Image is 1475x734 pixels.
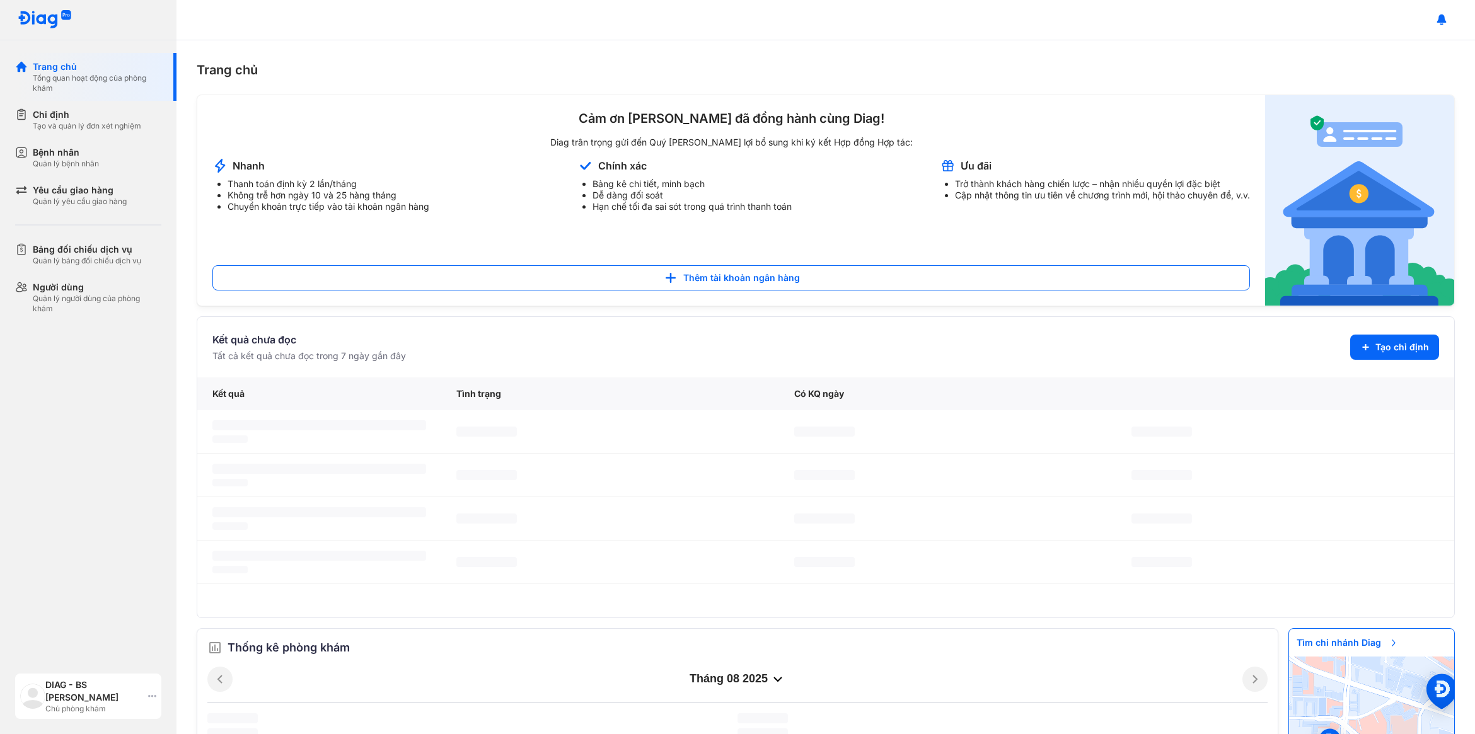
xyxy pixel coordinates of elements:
span: ‌ [212,435,248,443]
img: account-announcement [212,158,228,173]
div: Tình trạng [441,377,779,410]
span: Thống kê phòng khám [228,639,350,657]
span: ‌ [212,464,426,474]
div: Trang chủ [33,60,161,73]
div: Yêu cầu giao hàng [33,184,127,197]
div: Chỉ định [33,108,141,121]
div: Tất cả kết quả chưa đọc trong 7 ngày gần đây [212,350,406,362]
div: Quản lý bệnh nhân [33,159,99,169]
button: Thêm tài khoản ngân hàng [212,265,1250,290]
span: Tạo chỉ định [1375,341,1429,353]
span: ‌ [212,566,248,573]
div: Nhanh [233,159,265,173]
span: ‌ [1131,557,1192,567]
span: ‌ [794,557,855,567]
span: ‌ [1131,470,1192,480]
span: ‌ [794,513,855,524]
img: logo [20,684,45,709]
img: logo [18,10,72,30]
button: Tạo chỉ định [1350,335,1439,360]
span: ‌ [1131,513,1192,524]
div: Bảng đối chiếu dịch vụ [33,243,141,256]
span: ‌ [207,713,258,723]
div: Quản lý bảng đối chiếu dịch vụ [33,256,141,266]
span: ‌ [212,420,426,430]
span: ‌ [212,507,426,517]
span: ‌ [212,551,426,561]
div: Kết quả [197,377,441,410]
li: Chuyển khoản trực tiếp vào tài khoản ngân hàng [228,201,429,212]
span: ‌ [737,713,788,723]
span: Tìm chi nhánh Diag [1289,629,1406,657]
div: Chủ phòng khám [45,704,143,714]
div: Tổng quan hoạt động của phòng khám [33,73,161,93]
span: ‌ [794,427,855,437]
div: Bệnh nhân [33,146,99,159]
li: Trở thành khách hàng chiến lược – nhận nhiều quyền lợi đặc biệt [955,178,1250,190]
div: Người dùng [33,281,161,294]
li: Dễ dàng đối soát [593,190,792,201]
div: Tạo và quản lý đơn xét nghiệm [33,121,141,131]
div: Ưu đãi [961,159,992,173]
li: Không trễ hơn ngày 10 và 25 hàng tháng [228,190,429,201]
div: Kết quả chưa đọc [212,332,406,347]
div: tháng 08 2025 [233,672,1242,687]
span: ‌ [456,470,517,480]
span: ‌ [456,427,517,437]
div: DIAG - BS [PERSON_NAME] [45,679,143,704]
div: Trang chủ [197,60,1455,79]
div: Có KQ ngày [779,377,1117,410]
span: ‌ [456,557,517,567]
span: ‌ [212,479,248,486]
li: Hạn chế tối đa sai sót trong quá trình thanh toán [593,201,792,212]
img: order.5a6da16c.svg [207,640,223,655]
div: Cảm ơn [PERSON_NAME] đã đồng hành cùng Diag! [212,110,1250,127]
span: ‌ [1131,427,1192,437]
img: account-announcement [940,158,956,173]
img: account-announcement [577,158,593,173]
li: Thanh toán định kỳ 2 lần/tháng [228,178,429,190]
div: Diag trân trọng gửi đến Quý [PERSON_NAME] lợi bổ sung khi ký kết Hợp đồng Hợp tác: [212,137,1250,148]
li: Cập nhật thông tin ưu tiên về chương trình mới, hội thảo chuyên đề, v.v. [955,190,1250,201]
div: Quản lý yêu cầu giao hàng [33,197,127,207]
span: ‌ [794,470,855,480]
div: Quản lý người dùng của phòng khám [33,294,161,314]
span: ‌ [212,522,248,530]
li: Bảng kê chi tiết, minh bạch [593,178,792,190]
span: ‌ [456,513,517,524]
img: account-announcement [1265,95,1454,306]
div: Chính xác [598,159,647,173]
